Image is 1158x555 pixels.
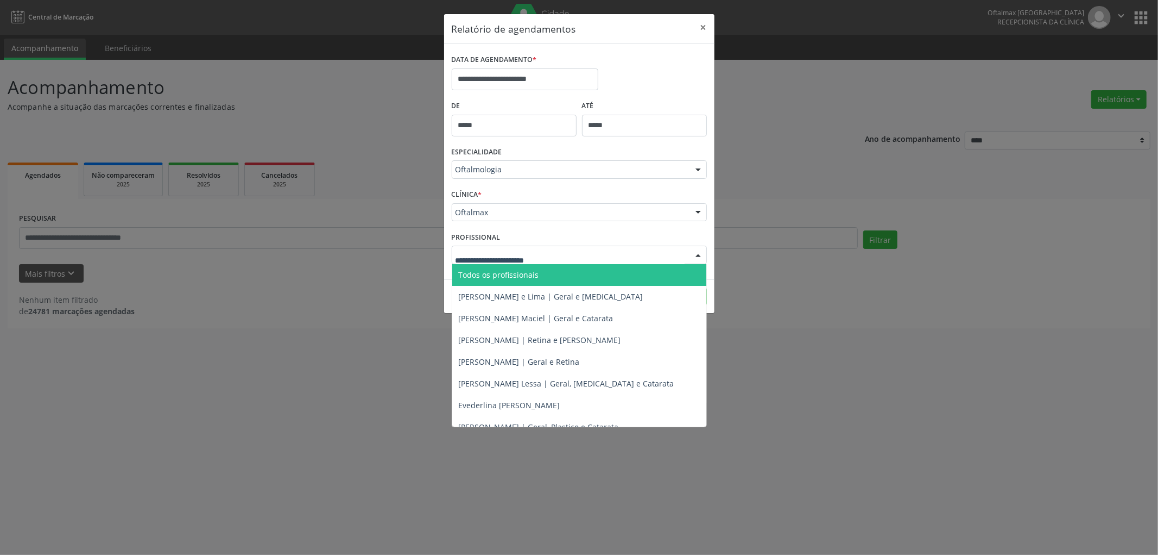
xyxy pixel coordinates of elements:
label: PROFISSIONAL [452,229,501,246]
span: Todos os profissionais [459,270,539,280]
h5: Relatório de agendamentos [452,22,576,36]
button: Close [693,14,714,41]
span: Oftalmologia [455,164,685,175]
span: [PERSON_NAME] | Retina e [PERSON_NAME] [459,335,621,345]
span: [PERSON_NAME] | Geral, Plastico e Catarata [459,422,619,432]
label: De [452,98,577,115]
label: CLÍNICA [452,186,482,203]
label: DATA DE AGENDAMENTO [452,52,537,68]
span: Evederlina [PERSON_NAME] [459,400,560,410]
label: ESPECIALIDADE [452,144,502,161]
span: Oftalmax [455,207,685,218]
label: ATÉ [582,98,707,115]
span: [PERSON_NAME] e Lima | Geral e [MEDICAL_DATA] [459,291,643,302]
span: [PERSON_NAME] Maciel | Geral e Catarata [459,313,613,323]
span: [PERSON_NAME] | Geral e Retina [459,357,580,367]
span: [PERSON_NAME] Lessa | Geral, [MEDICAL_DATA] e Catarata [459,378,674,389]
